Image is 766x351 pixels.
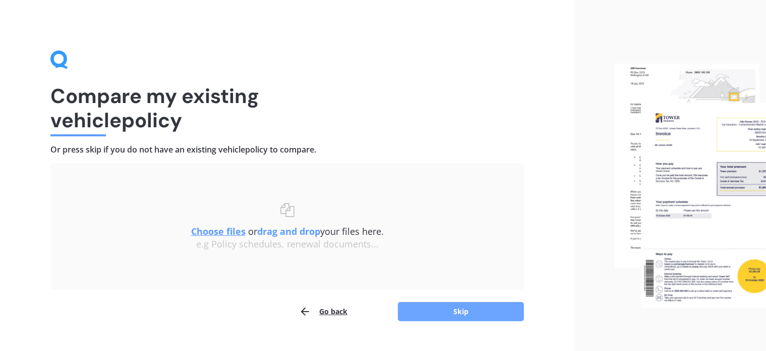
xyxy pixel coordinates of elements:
[398,302,524,321] button: Skip
[50,144,524,155] h4: Or press skip if you do not have an existing vehicle policy to compare.
[299,302,347,322] button: Go back
[50,84,524,132] h1: Compare my existing vehicle policy
[71,239,504,250] div: e.g Policy schedules, renewal documents...
[191,225,246,237] u: Choose files
[191,225,384,237] span: or your files here.
[257,225,320,237] b: drag and drop
[615,64,766,308] img: files.webp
